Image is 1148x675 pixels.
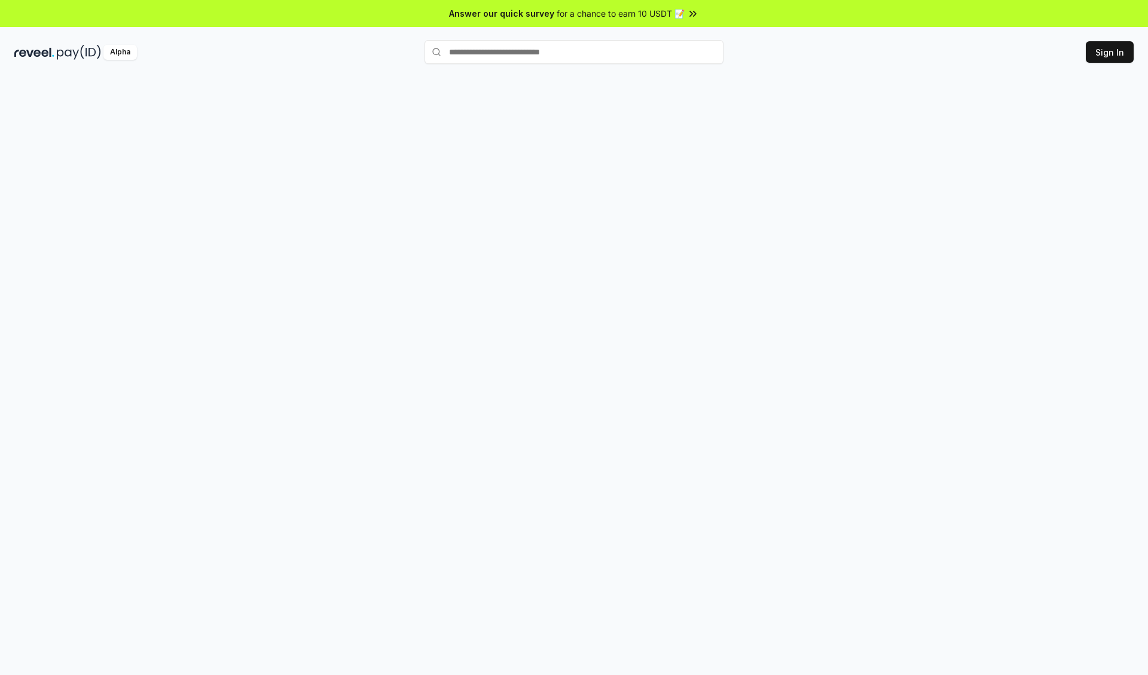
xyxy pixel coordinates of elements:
img: pay_id [57,45,101,60]
div: Alpha [103,45,137,60]
span: for a chance to earn 10 USDT 📝 [557,7,685,20]
span: Answer our quick survey [449,7,554,20]
img: reveel_dark [14,45,54,60]
button: Sign In [1086,41,1134,63]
